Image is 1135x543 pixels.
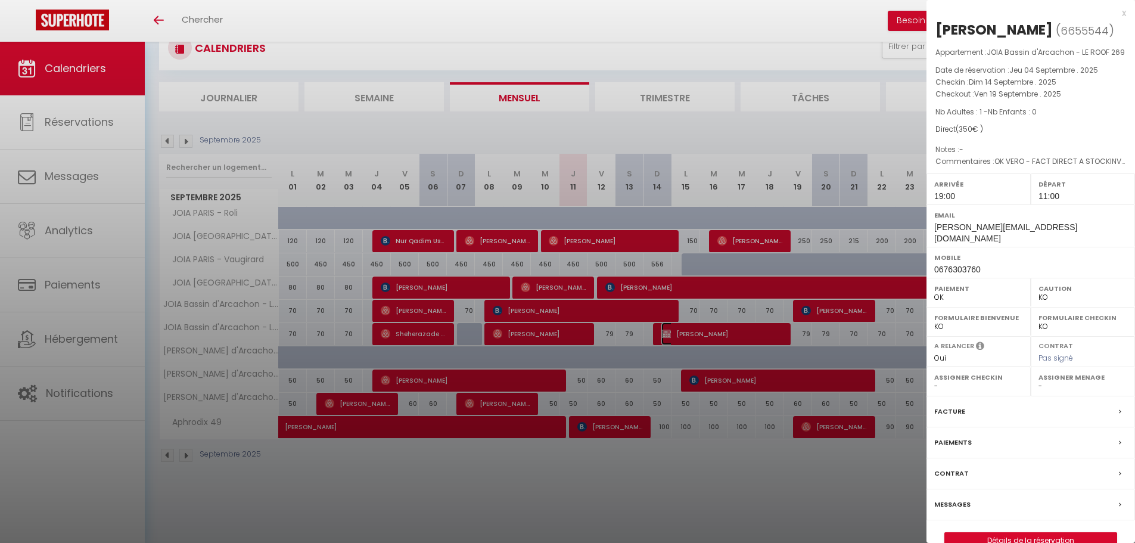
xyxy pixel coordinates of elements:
label: Caution [1038,283,1127,294]
button: Ouvrir le widget de chat LiveChat [10,5,45,41]
label: Paiements [934,436,972,449]
label: Mobile [934,252,1127,263]
label: Formulaire Bienvenue [934,312,1023,324]
label: Assigner Checkin [934,371,1023,383]
label: Assigner Menage [1038,371,1127,383]
label: A relancer [934,341,974,351]
span: ( ) [1056,22,1114,39]
p: Date de réservation : [935,64,1126,76]
span: JOIA Bassin d'Arcachon - LE ROOF 269 [987,47,1125,57]
span: 6655544 [1061,23,1109,38]
span: Nb Enfants : 0 [988,107,1037,117]
p: Appartement : [935,46,1126,58]
div: [PERSON_NAME] [935,20,1053,39]
span: Pas signé [1038,353,1073,363]
label: Départ [1038,178,1127,190]
span: 350 [959,124,972,134]
span: [PERSON_NAME][EMAIL_ADDRESS][DOMAIN_NAME] [934,222,1077,243]
div: Direct [935,124,1126,135]
label: Contrat [1038,341,1073,349]
p: Checkin : [935,76,1126,88]
span: 11:00 [1038,191,1059,201]
label: Email [934,209,1127,221]
span: ( € ) [956,124,983,134]
label: Formulaire Checkin [1038,312,1127,324]
label: Messages [934,498,971,511]
div: x [926,6,1126,20]
span: Ven 19 Septembre . 2025 [974,89,1061,99]
p: Commentaires : [935,156,1126,167]
iframe: Chat [1084,489,1126,534]
span: Dim 14 Septembre . 2025 [969,77,1056,87]
span: Jeu 04 Septembre . 2025 [1009,65,1098,75]
p: Checkout : [935,88,1126,100]
span: Nb Adultes : 1 - [935,107,1037,117]
span: 0676303760 [934,265,981,274]
i: Sélectionner OUI si vous souhaiter envoyer les séquences de messages post-checkout [976,341,984,354]
span: 19:00 [934,191,955,201]
span: - [959,144,963,154]
label: Facture [934,405,965,418]
label: Arrivée [934,178,1023,190]
label: Paiement [934,283,1023,294]
label: Contrat [934,467,969,480]
p: Notes : [935,144,1126,156]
